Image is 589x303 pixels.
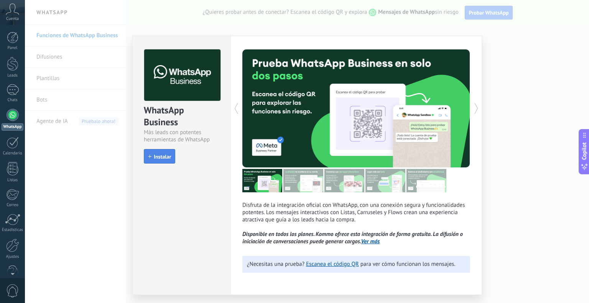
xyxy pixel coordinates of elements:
[242,169,282,192] img: tour_image_7a4924cebc22ed9e3259523e50fe4fd6.png
[144,49,220,101] img: logo_main.png
[2,228,24,233] div: Estadísticas
[154,154,171,159] span: Instalar
[242,231,463,245] i: Disponible en todos los planes. Kommo ofrece esta integración de forma gratuita. La difusión o in...
[2,151,24,156] div: Calendario
[144,149,175,164] button: Instalar
[324,169,364,192] img: tour_image_1009fe39f4f058b759f0df5a2b7f6f06.png
[2,254,24,259] div: Ajustes
[144,129,219,143] div: Más leads con potentes herramientas de WhatsApp
[242,201,470,245] p: Disfruta de la integración oficial con WhatsApp, con una conexión segura y funcionalidades potent...
[360,260,456,268] span: para ver cómo funcionan los mensajes.
[247,260,304,268] span: ¿Necesitas una prueba?
[365,169,405,192] img: tour_image_62c9952fc9cf984da8d1d2aa2c453724.png
[2,203,24,208] div: Correo
[2,123,23,131] div: WhatsApp
[306,260,359,268] a: Escanea el código QR
[144,104,219,129] div: WhatsApp Business
[2,73,24,78] div: Leads
[2,46,24,51] div: Panel
[406,169,446,192] img: tour_image_cc377002d0016b7ebaeb4dbe65cb2175.png
[2,98,24,103] div: Chats
[6,16,19,21] span: Cuenta
[283,169,323,192] img: tour_image_cc27419dad425b0ae96c2716632553fa.png
[2,178,24,183] div: Listas
[361,238,380,245] a: Ver más
[581,142,588,160] span: Copilot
